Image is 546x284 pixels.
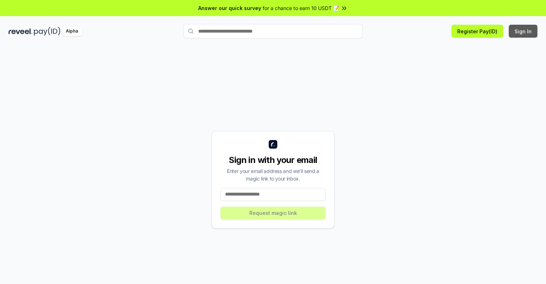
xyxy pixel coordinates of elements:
[509,25,537,38] button: Sign In
[269,140,277,149] img: logo_small
[198,4,261,12] span: Answer our quick survey
[452,25,503,38] button: Register Pay(ID)
[220,167,326,182] div: Enter your email address and we’ll send a magic link to your inbox.
[34,27,60,36] img: pay_id
[263,4,339,12] span: for a chance to earn 10 USDT 📝
[62,27,82,36] div: Alpha
[220,154,326,166] div: Sign in with your email
[9,27,33,36] img: reveel_dark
